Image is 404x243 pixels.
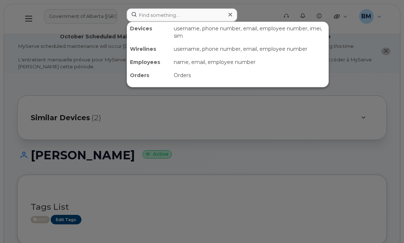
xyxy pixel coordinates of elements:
[127,22,171,42] div: Devices
[171,56,328,69] div: name, email, employee number
[127,69,171,82] div: Orders
[171,69,328,82] div: Orders
[127,42,171,56] div: Wirelines
[171,22,328,42] div: username, phone number, email, employee number, imei, sim
[127,56,171,69] div: Employees
[171,42,328,56] div: username, phone number, email, employee number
